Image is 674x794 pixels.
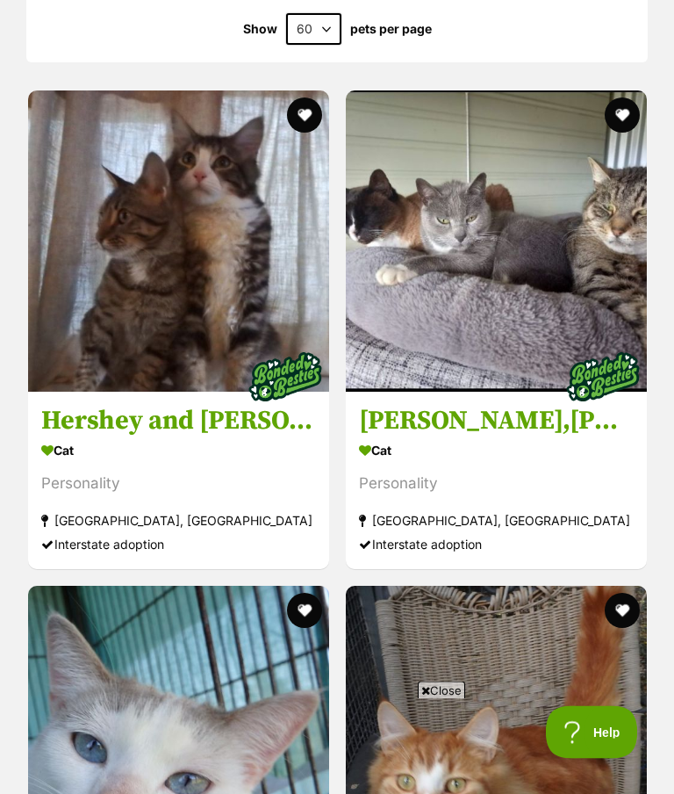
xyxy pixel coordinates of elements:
[604,98,639,134] button: favourite
[359,509,634,533] div: [GEOGRAPHIC_DATA], [GEOGRAPHIC_DATA]
[546,706,639,759] iframe: Help Scout Beacon - Open
[41,509,316,533] div: [GEOGRAPHIC_DATA], [GEOGRAPHIC_DATA]
[41,533,316,557] div: Interstate adoption
[350,23,432,37] label: pets per page
[558,334,646,422] img: bonded besties
[41,473,316,496] div: Personality
[28,91,329,393] img: Hershey and Moses
[41,438,316,464] div: Cat
[241,334,329,422] img: bonded besties
[418,682,465,699] span: Close
[18,706,656,785] iframe: Advertisement
[359,533,634,557] div: Interstate adoption
[359,473,634,496] div: Personality
[287,98,322,134] button: favourite
[346,91,647,393] img: Misty,Stella and Bella
[604,594,639,629] button: favourite
[41,405,316,438] h3: Hershey and [PERSON_NAME]
[359,438,634,464] div: Cat
[346,392,647,570] a: [PERSON_NAME],[PERSON_NAME] and [PERSON_NAME] Cat Personality [GEOGRAPHIC_DATA], [GEOGRAPHIC_DATA...
[243,23,277,37] span: Show
[28,392,329,570] a: Hershey and [PERSON_NAME] Cat Personality [GEOGRAPHIC_DATA], [GEOGRAPHIC_DATA] Interstate adoptio...
[287,594,322,629] button: favourite
[359,405,634,438] h3: [PERSON_NAME],[PERSON_NAME] and [PERSON_NAME]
